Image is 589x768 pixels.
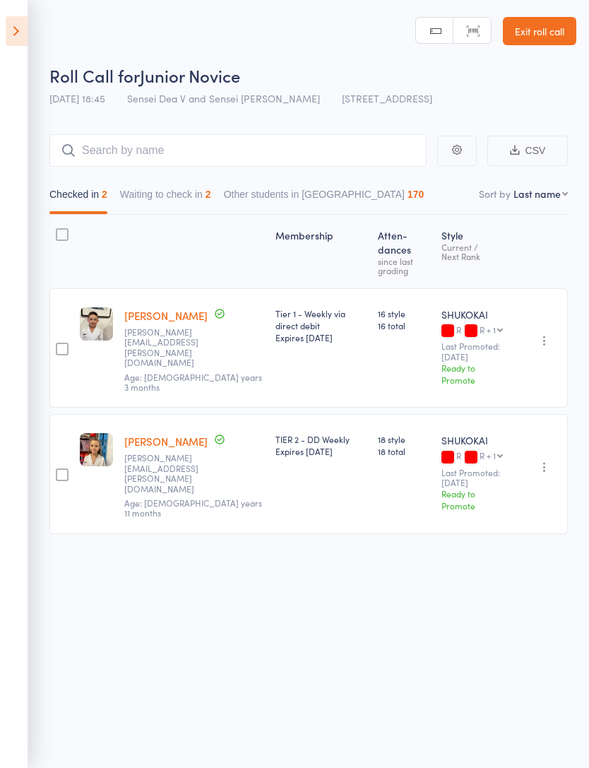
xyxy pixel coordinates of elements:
[441,468,511,488] small: Last Promoted: [DATE]
[378,433,430,445] span: 18 style
[206,189,211,200] div: 2
[270,221,371,282] div: Membership
[49,134,427,167] input: Search by name
[80,433,113,466] img: image1733467162.png
[378,256,430,275] div: since last grading
[342,91,432,105] span: [STREET_ADDRESS]
[102,189,107,200] div: 2
[513,187,561,201] div: Last name
[124,453,216,494] small: andrew.j.sinclair@bigpond.com
[503,17,576,45] a: Exit roll call
[441,488,511,512] div: Ready to Promote
[275,331,366,343] div: Expires [DATE]
[479,187,511,201] label: Sort by
[124,308,208,323] a: [PERSON_NAME]
[487,136,568,166] button: CSV
[441,362,511,386] div: Ready to Promote
[480,325,496,334] div: R + 1
[407,189,424,200] div: 170
[480,451,496,460] div: R + 1
[378,319,430,331] span: 16 total
[124,434,208,449] a: [PERSON_NAME]
[124,497,262,519] span: Age: [DEMOGRAPHIC_DATA] years 11 months
[441,307,511,321] div: SHUKOKAI
[441,433,511,447] div: SHUKOKAI
[275,433,366,457] div: TIER 2 - DD Weekly
[49,64,140,87] span: Roll Call for
[120,182,211,214] button: Waiting to check in2
[127,91,320,105] span: Sensei Dea V and Sensei [PERSON_NAME]
[372,221,436,282] div: Atten­dances
[49,91,105,105] span: [DATE] 18:45
[441,242,511,261] div: Current / Next Rank
[80,307,113,341] img: image1733467225.png
[378,445,430,457] span: 18 total
[441,341,511,362] small: Last Promoted: [DATE]
[124,371,262,393] span: Age: [DEMOGRAPHIC_DATA] years 3 months
[49,182,107,214] button: Checked in2
[275,307,366,343] div: Tier 1 - Weekly via direct debit
[275,445,366,457] div: Expires [DATE]
[441,325,511,337] div: R
[140,64,240,87] span: Junior Novice
[436,221,516,282] div: Style
[441,451,511,463] div: R
[378,307,430,319] span: 16 style
[124,327,216,368] small: andrew.j.sinclair@bigpond.com
[224,182,424,214] button: Other students in [GEOGRAPHIC_DATA]170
